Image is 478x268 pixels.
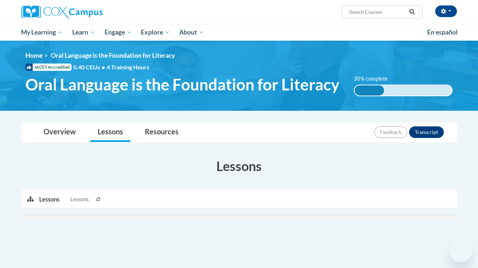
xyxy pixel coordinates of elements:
span: Oral Language is the Foundation for Literacy [25,75,339,94]
a: Explore [136,24,175,41]
input: Search Courses [348,8,406,16]
a: About [175,24,209,41]
span: Explore [141,28,170,37]
button: Account Settings [435,5,457,17]
span: 0.40 CEUs [73,63,107,71]
button: Feedback [374,126,407,138]
iframe: Button to launch messaging window [449,239,472,262]
a: En español [422,25,462,40]
label: 30% complete [354,75,396,83]
span: Learn [72,28,95,37]
a: Engage [100,24,136,41]
button: Search [406,8,417,16]
span: My Learning [21,28,63,37]
a: Overview [36,123,83,142]
a: Lessons [90,123,130,142]
span: Lessons [70,195,89,203]
span: IACET Accredited [25,64,72,71]
h3: Lessons [21,157,457,175]
span: En español [427,28,458,36]
span: • [102,64,105,70]
img: Cox Campus [21,5,103,19]
a: Resources [138,123,186,142]
span: Oral Language is the Foundation for Literacy [51,52,175,59]
span: Engage [105,28,132,37]
a: Home [25,52,42,59]
a: Cox Campus [21,5,159,19]
span: About [179,28,204,37]
a: Learn [68,24,100,41]
div: Main menu [11,24,468,41]
div: 30% complete [355,85,384,96]
p: Lessons [39,195,60,203]
button: Transcript [409,126,444,138]
a: My Learning [17,24,68,41]
span: 4 Training Hours [107,64,149,70]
